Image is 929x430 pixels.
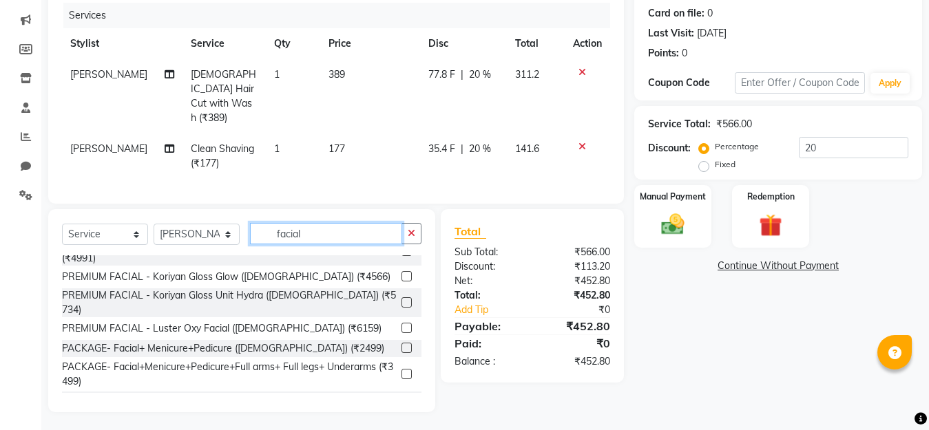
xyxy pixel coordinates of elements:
[461,142,463,156] span: |
[532,335,620,352] div: ₹0
[444,288,532,303] div: Total:
[715,140,759,153] label: Percentage
[444,303,547,317] a: Add Tip
[532,288,620,303] div: ₹452.80
[532,274,620,288] div: ₹452.80
[320,28,420,59] th: Price
[444,318,532,334] div: Payable:
[70,68,147,80] span: [PERSON_NAME]
[752,211,789,239] img: _gift.svg
[648,117,711,131] div: Service Total:
[428,142,455,156] span: 35.4 F
[191,142,254,169] span: Clean Shaving (₹177)
[515,68,539,80] span: 311.2
[444,245,532,259] div: Sub Total:
[532,318,620,334] div: ₹452.80
[735,72,865,94] input: Enter Offer / Coupon Code
[469,67,491,82] span: 20 %
[70,142,147,155] span: [PERSON_NAME]
[648,76,735,90] div: Coupon Code
[62,360,396,389] div: PACKAGE- Facial+Menicure+Pedicure+Full arms+ Full legs+ Underarms (₹3499)
[870,73,910,94] button: Apply
[469,142,491,156] span: 20 %
[182,28,265,59] th: Service
[63,3,620,28] div: Services
[62,288,396,317] div: PREMIUM FACIAL - Koriyan Gloss Unit Hydra ([DEMOGRAPHIC_DATA]) (₹5734)
[250,223,402,244] input: Search or Scan
[707,6,713,21] div: 0
[444,259,532,274] div: Discount:
[532,245,620,259] div: ₹566.00
[328,68,345,80] span: 389
[191,68,256,124] span: [DEMOGRAPHIC_DATA] Hair Cut with Wash (₹389)
[62,321,382,336] div: PREMIUM FACIAL - Luster Oxy Facial ([DEMOGRAPHIC_DATA]) (₹6159)
[682,46,687,61] div: 0
[444,335,532,352] div: Paid:
[715,158,735,171] label: Fixed
[648,6,704,21] div: Card on file:
[274,142,280,155] span: 1
[62,28,182,59] th: Stylist
[648,46,679,61] div: Points:
[455,224,486,239] span: Total
[428,67,455,82] span: 77.8 F
[62,341,384,356] div: PACKAGE- Facial+ Menicure+Pedicure ([DEMOGRAPHIC_DATA]) (₹2499)
[461,67,463,82] span: |
[62,391,396,420] div: PACKAGE- [DEMOGRAPHIC_DATA] Haircut+ Beard+ Facial+ Hairspa ([DEMOGRAPHIC_DATA]) (₹1999)
[274,68,280,80] span: 1
[444,354,532,369] div: Balance :
[507,28,565,59] th: Total
[565,28,610,59] th: Action
[532,354,620,369] div: ₹452.80
[328,142,345,155] span: 177
[697,26,727,41] div: [DATE]
[420,28,507,59] th: Disc
[648,141,691,155] div: Discount:
[444,274,532,288] div: Net:
[62,270,390,284] div: PREMIUM FACIAL - Koriyan Gloss Glow ([DEMOGRAPHIC_DATA]) (₹4566)
[640,191,706,203] label: Manual Payment
[716,117,752,131] div: ₹566.00
[648,26,694,41] div: Last Visit:
[515,142,539,155] span: 141.6
[266,28,321,59] th: Qty
[637,259,919,273] a: Continue Without Payment
[547,303,620,317] div: ₹0
[654,211,691,237] img: _cash.svg
[532,259,620,274] div: ₹113.20
[747,191,795,203] label: Redemption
